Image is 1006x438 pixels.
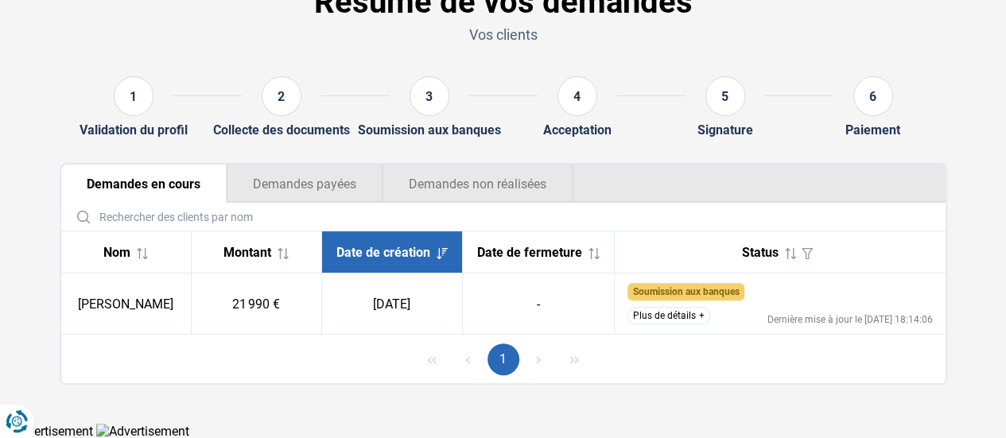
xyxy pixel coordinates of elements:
span: Date de fermeture [477,245,582,260]
div: Acceptation [543,122,612,138]
div: Collecte des documents [213,122,350,138]
td: - [462,273,614,335]
td: [PERSON_NAME] [61,273,192,335]
div: 1 [114,76,153,116]
input: Rechercher des clients par nom [68,203,939,231]
button: First Page [416,343,448,375]
button: Previous Page [452,343,484,375]
span: Status [742,245,779,260]
span: Nom [103,245,130,260]
div: 6 [853,76,893,116]
span: Soumission aux banques [632,286,739,297]
div: 3 [410,76,449,116]
div: Paiement [845,122,900,138]
div: 2 [262,76,301,116]
div: Soumission aux banques [358,122,501,138]
td: [DATE] [321,273,462,335]
p: Vos clients [60,25,947,45]
button: Demandes payées [227,165,383,203]
div: 5 [705,76,745,116]
div: Dernière mise à jour le [DATE] 18:14:06 [767,315,933,324]
span: Date de création [336,245,430,260]
div: Signature [697,122,753,138]
button: Plus de détails [627,307,710,324]
span: Montant [223,245,271,260]
button: Next Page [522,343,554,375]
td: 21 990 € [191,273,321,335]
button: Page 1 [487,343,519,375]
button: Demandes non réalisées [383,165,573,203]
button: Demandes en cours [61,165,227,203]
div: 4 [557,76,597,116]
button: Last Page [558,343,590,375]
div: Validation du profil [80,122,188,138]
